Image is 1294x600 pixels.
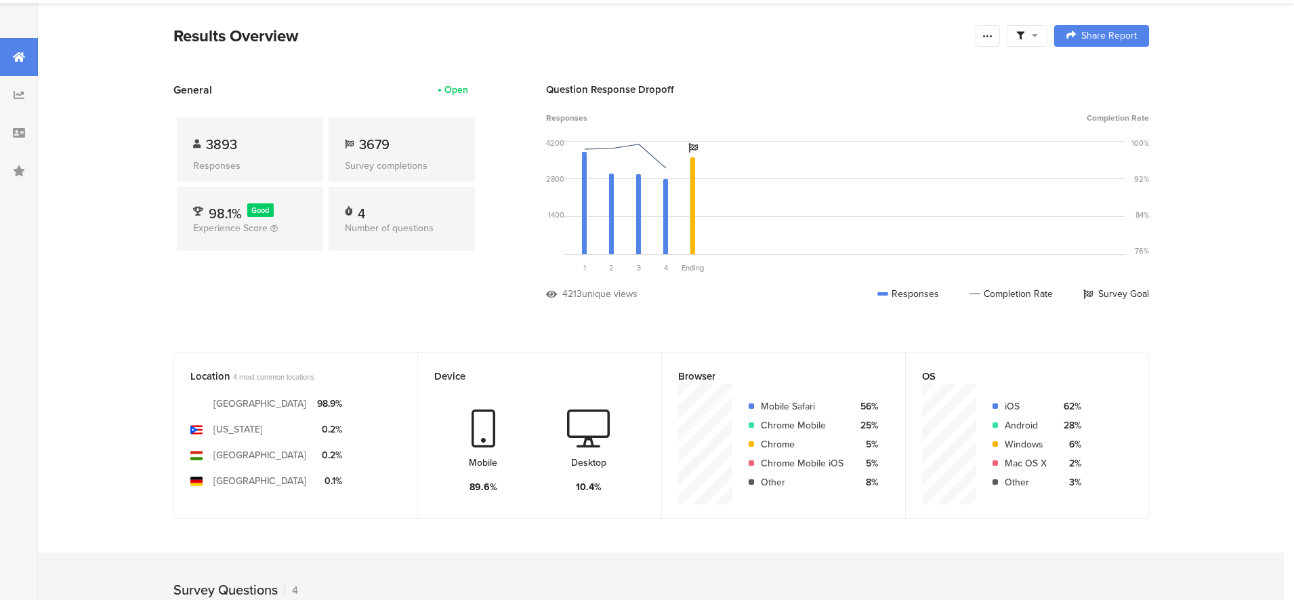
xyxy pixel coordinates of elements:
div: Responses [193,159,307,173]
span: 4 most common locations [233,372,314,382]
div: Location [190,369,379,384]
span: Number of questions [345,221,434,235]
div: 76% [1135,245,1149,256]
span: Share Report [1081,31,1137,41]
div: 4 [285,582,298,598]
span: Responses [546,112,587,124]
div: 56% [854,399,878,414]
div: Other [761,475,843,489]
div: 10.4% [576,480,602,494]
div: OS [922,369,1110,384]
div: 28% [1058,418,1081,433]
div: 62% [1058,399,1081,414]
span: 1 [583,262,586,273]
div: [US_STATE] [213,422,263,437]
span: Completion Rate [1087,112,1149,124]
span: 3 [637,262,641,273]
span: Good [251,205,269,216]
div: 4213 [562,287,582,301]
span: 2 [609,262,614,273]
span: 98.1% [209,203,242,224]
div: 84% [1135,209,1149,220]
span: Experience Score [193,221,268,235]
div: Responses [877,287,939,301]
div: unique views [582,287,638,301]
div: 5% [854,456,878,471]
div: Chrome Mobile iOS [761,456,843,471]
div: 3% [1058,475,1081,489]
div: Mobile Safari [761,399,843,414]
div: 4 [358,203,365,217]
div: Desktop [571,456,606,470]
div: Android [1005,418,1047,433]
div: 8% [854,475,878,489]
span: 3893 [206,134,237,155]
div: Chrome Mobile [761,418,843,433]
div: 5% [854,437,878,452]
div: Completion Rate [969,287,1053,301]
div: 100% [1131,138,1149,148]
span: General [173,82,212,98]
i: Survey Goal [688,143,698,153]
div: Question Response Dropoff [546,82,1149,97]
div: [GEOGRAPHIC_DATA] [213,397,306,411]
div: 4200 [546,138,564,148]
div: [GEOGRAPHIC_DATA] [213,474,306,488]
div: 0.2% [317,448,342,462]
div: 1400 [548,209,564,220]
span: 4 [664,262,668,273]
div: Chrome [761,437,843,452]
div: 2800 [546,174,564,184]
div: [GEOGRAPHIC_DATA] [213,448,306,462]
div: iOS [1005,399,1047,414]
div: 25% [854,418,878,433]
div: Open [444,83,468,97]
div: 92% [1134,174,1149,184]
div: 2% [1058,456,1081,471]
div: 98.9% [317,397,342,411]
div: Windows [1005,437,1047,452]
div: Mac OS X [1005,456,1047,471]
div: 0.2% [317,422,342,437]
div: 0.1% [317,474,342,488]
div: Mobile [469,456,497,470]
div: Survey completions [345,159,459,173]
div: Device [434,369,623,384]
div: Other [1005,475,1047,489]
div: 89.6% [469,480,497,494]
div: 6% [1058,437,1081,452]
div: Ending [680,262,707,273]
div: Survey Goal [1083,287,1149,301]
div: Survey Questions [173,580,278,600]
div: Browser [678,369,867,384]
span: 3679 [359,134,390,155]
div: Results Overview [173,24,969,48]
